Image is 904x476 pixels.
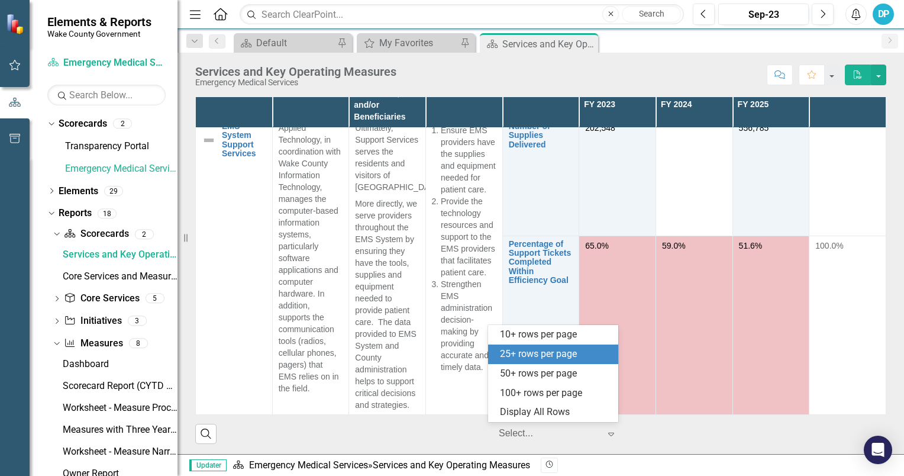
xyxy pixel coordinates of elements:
[60,267,177,286] a: Core Services and Measures
[441,195,496,278] li: Provide the technology resources and support to the EMS providers that facilitates patient care.
[441,124,496,195] li: Ensure EMS providers have the supplies and equipment needed for patient care.
[60,355,177,374] a: Dashboard
[202,133,216,147] img: Not Defined
[509,122,573,149] a: Number of Supplies Delivered
[60,442,177,461] a: Worksheet - Measure Narratives
[63,381,177,391] div: Scorecard Report (CYTD Quarters)
[63,403,177,413] div: Worksheet - Measure Processing (for Updates and PB Transfers)
[60,245,177,264] a: Services and Key Operating Measures
[622,6,681,22] button: Search
[502,37,595,52] div: Services and Key Operating Measures
[196,118,273,414] td: Double-Click to Edit Right Click for Context Menu
[873,4,894,25] button: DP
[222,122,266,159] a: EMS System Support Services
[739,241,763,250] span: 51.6%
[63,446,177,457] div: Worksheet - Measure Narratives
[279,122,343,397] p: Applied Technology, in coordination with Wake County Information Technology, manages the computer...
[500,406,611,419] div: Display All Rows
[63,249,177,260] div: Services and Key Operating Measures
[509,240,573,285] a: Percentage of Support Tickets Completed Within Efficiency Goal
[379,36,457,50] div: My Favorites
[233,459,532,472] div: »
[256,36,334,50] div: Default
[237,36,334,50] a: Default
[864,436,892,464] div: Open Intercom Messenger
[65,162,177,176] a: Emergency Medical Services
[502,236,579,414] td: Double-Click to Edit Right Click for Context Menu
[722,8,805,22] div: Sep-23
[64,292,139,305] a: Core Services
[355,195,419,411] p: More directly, we serve providers throughout the EMS System by ensuring they have the tools, supp...
[355,122,419,195] p: Ultimately, Support Services serves the residents and visitors of [GEOGRAPHIC_DATA].
[59,117,107,131] a: Scorecards
[64,227,128,241] a: Scorecards
[65,140,177,153] a: Transparency Portal
[63,359,177,369] div: Dashboard
[441,278,496,373] li: Strengthen EMS administration decision-making by providing accurate and timely data.
[59,207,92,220] a: Reports
[63,271,177,282] div: Core Services and Measures
[59,185,98,198] a: Elements
[249,459,368,471] a: Emergency Medical Services
[585,123,615,133] span: 202,548
[585,241,609,250] span: 65.0%
[360,36,457,50] a: My Favorites
[146,294,164,304] div: 5
[6,13,27,34] img: ClearPoint Strategy
[639,9,664,18] span: Search
[47,29,151,38] small: Wake County Government
[815,241,843,250] span: 100.0%
[64,314,121,328] a: Initiatives
[60,377,177,395] a: Scorecard Report (CYTD Quarters)
[195,78,396,87] div: Emergency Medical Services
[60,420,177,439] a: Measures with Three Years of Actuals
[500,348,611,361] div: 25+ rows per page
[500,328,611,342] div: 10+ rows per page
[240,4,684,25] input: Search ClearPoint...
[64,337,122,350] a: Measures
[128,316,147,326] div: 3
[739,123,769,133] span: 556,785
[129,338,148,348] div: 8
[104,186,123,196] div: 29
[113,119,132,129] div: 2
[718,4,809,25] button: Sep-23
[189,459,227,471] span: Updater
[47,85,166,105] input: Search Below...
[135,229,154,239] div: 2
[195,65,396,78] div: Services and Key Operating Measures
[662,241,686,250] span: 59.0%
[47,56,166,70] a: Emergency Medical Services
[502,118,579,236] td: Double-Click to Edit Right Click for Context Menu
[98,208,117,218] div: 18
[47,15,151,29] span: Elements & Reports
[500,367,611,381] div: 50+ rows per page
[60,398,177,417] a: Worksheet - Measure Processing (for Updates and PB Transfers)
[63,424,177,435] div: Measures with Three Years of Actuals
[373,459,530,471] div: Services and Key Operating Measures
[500,387,611,400] div: 100+ rows per page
